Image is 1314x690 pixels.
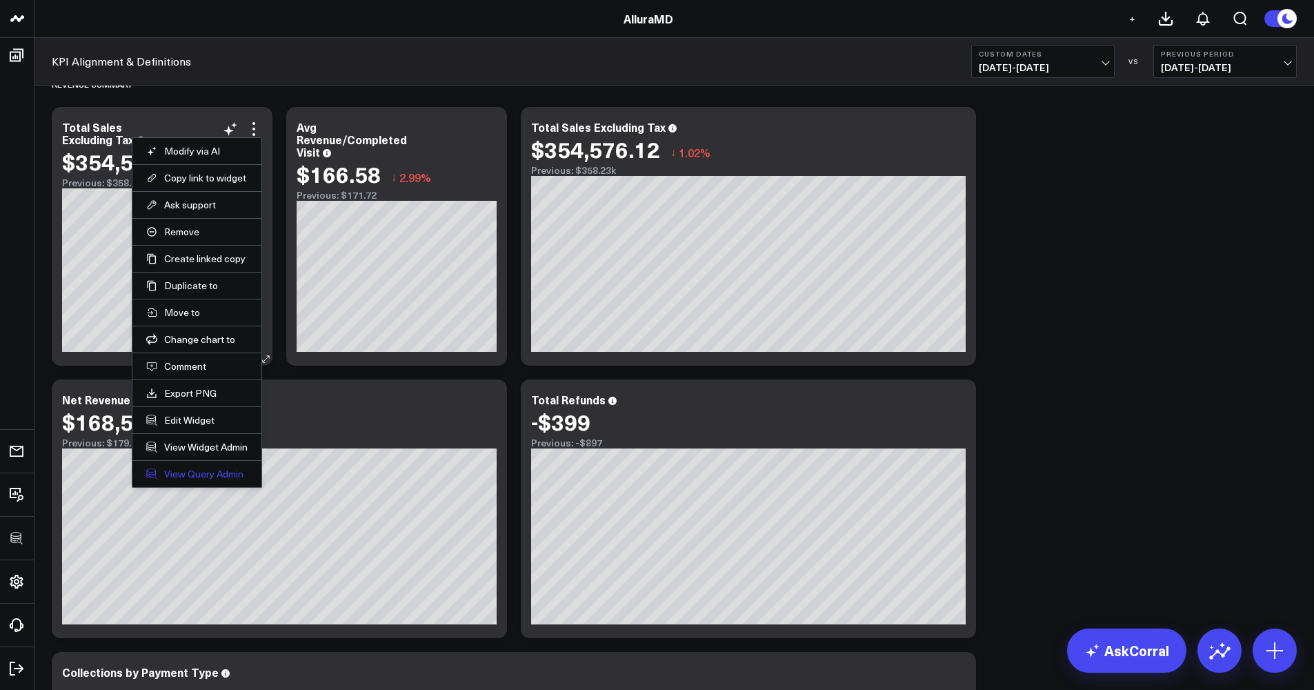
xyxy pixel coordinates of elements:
div: $354,576.12 [62,149,191,174]
div: Avg Revenue/Completed Visit [297,119,407,159]
span: 2.99% [399,170,431,185]
div: VS [1122,57,1146,66]
button: Ask support [146,199,248,211]
button: + [1124,10,1140,27]
b: Previous Period [1161,50,1289,58]
span: [DATE] - [DATE] [979,62,1107,73]
a: View Query Admin [146,468,248,480]
button: Previous Period[DATE]-[DATE] [1153,45,1297,78]
button: Create linked copy [146,253,248,265]
div: Previous: $358.23k [531,165,966,176]
div: Previous: $358.23k [62,177,262,188]
button: Modify via AI [146,145,248,157]
button: Change chart to [146,333,248,346]
button: Duplicate to [146,279,248,292]
button: Comment [146,360,248,373]
a: AskCorral [1067,629,1186,673]
div: $354,576.12 [531,137,660,161]
button: Copy link to widget [146,172,248,184]
a: View Widget Admin [146,441,248,453]
span: 1.02% [679,145,710,160]
span: + [1129,14,1135,23]
button: Edit Widget [146,414,248,426]
a: KPI Alignment & Definitions [52,54,191,69]
div: Net Revenue by Guest Type [62,392,212,407]
div: Total Refunds [531,392,606,407]
span: [DATE] - [DATE] [1161,62,1289,73]
div: $166.58 [297,161,381,186]
a: AlluraMD [624,11,673,26]
div: Previous: -$897 [531,437,966,448]
div: Total Sales Excluding Tax [62,119,134,147]
button: Remove [146,226,248,238]
span: ↓ [670,144,676,161]
a: Export PNG [146,387,248,400]
div: $168,574.61 [62,409,191,434]
button: Custom Dates[DATE]-[DATE] [971,45,1115,78]
button: Move to [146,306,248,319]
div: Previous: $179.27k [62,437,497,448]
div: Previous: $171.72 [297,190,497,201]
div: Collections by Payment Type [62,664,219,680]
span: ↓ [391,168,397,186]
b: Custom Dates [979,50,1107,58]
div: -$399 [531,409,590,434]
div: Total Sales Excluding Tax [531,119,666,135]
